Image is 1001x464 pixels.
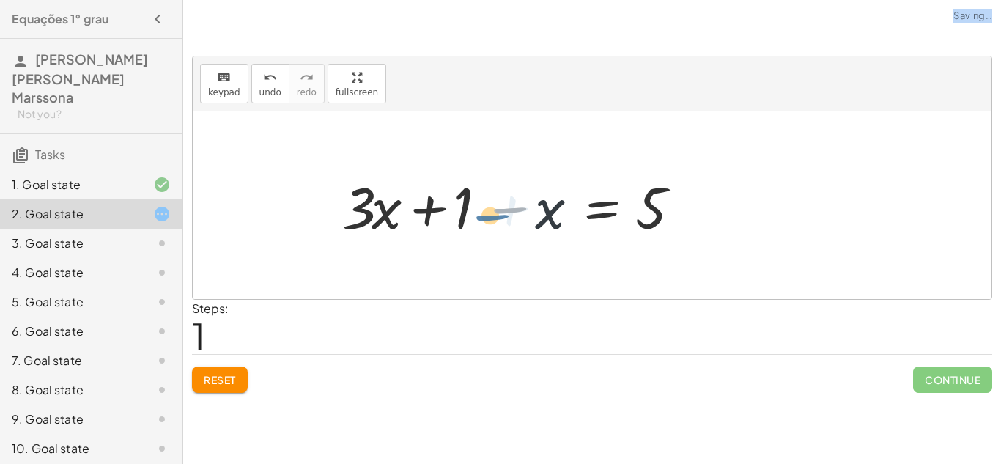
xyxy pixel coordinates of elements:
div: 6. Goal state [12,323,130,340]
i: Task not started. [153,235,171,252]
div: 10. Goal state [12,440,130,457]
span: Saving… [953,9,992,23]
span: 1 [192,313,205,358]
button: keyboardkeypad [200,64,248,103]
label: Steps: [192,301,229,316]
i: Task finished and correct. [153,176,171,194]
button: redoredo [289,64,325,103]
i: Task not started. [153,323,171,340]
i: Task not started. [153,381,171,399]
i: Task started. [153,205,171,223]
span: undo [259,87,281,97]
button: Reset [192,367,248,393]
div: 1. Goal state [12,176,130,194]
span: Tasks [35,147,65,162]
button: undoundo [251,64,289,103]
div: 7. Goal state [12,352,130,369]
div: 9. Goal state [12,410,130,428]
h4: Equações 1° grau [12,10,108,28]
i: Task not started. [153,352,171,369]
button: fullscreen [328,64,386,103]
span: fullscreen [336,87,378,97]
div: Not you? [18,107,171,122]
div: 4. Goal state [12,264,130,281]
i: keyboard [217,69,231,86]
div: 8. Goal state [12,381,130,399]
i: Task not started. [153,410,171,428]
span: Reset [204,373,236,386]
span: keypad [208,87,240,97]
i: Task not started. [153,440,171,457]
i: undo [263,69,277,86]
i: redo [300,69,314,86]
i: Task not started. [153,293,171,311]
span: redo [297,87,317,97]
i: Task not started. [153,264,171,281]
span: [PERSON_NAME] [PERSON_NAME] Marssona [12,51,148,106]
div: 5. Goal state [12,293,130,311]
div: 3. Goal state [12,235,130,252]
div: 2. Goal state [12,205,130,223]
